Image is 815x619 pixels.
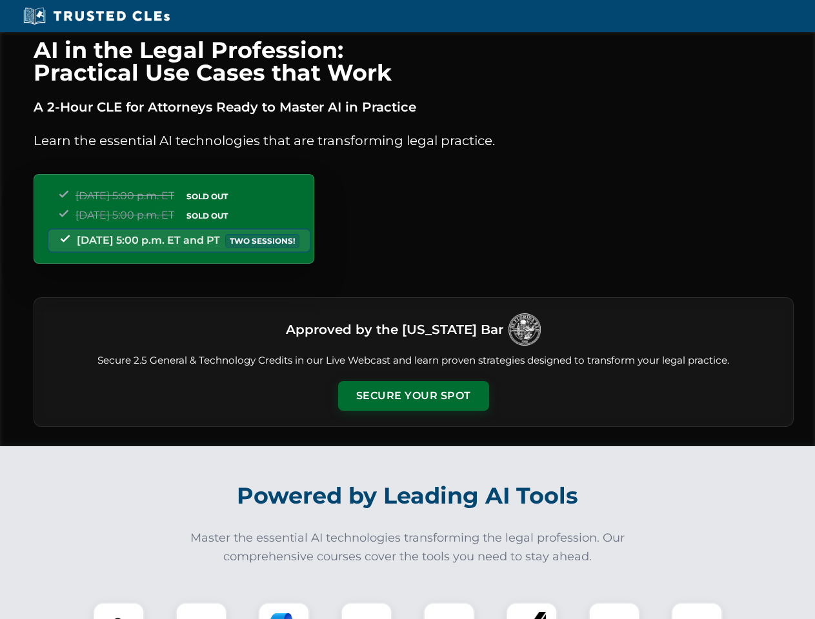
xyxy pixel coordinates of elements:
img: Trusted CLEs [19,6,174,26]
span: [DATE] 5:00 p.m. ET [75,209,174,221]
h2: Powered by Leading AI Tools [50,473,765,518]
button: Secure Your Spot [338,381,489,411]
h1: AI in the Legal Profession: Practical Use Cases that Work [34,39,794,84]
img: Logo [508,313,541,346]
h3: Approved by the [US_STATE] Bar [286,318,503,341]
p: Secure 2.5 General & Technology Credits in our Live Webcast and learn proven strategies designed ... [50,353,778,368]
p: Master the essential AI technologies transforming the legal profession. Our comprehensive courses... [182,529,634,566]
p: Learn the essential AI technologies that are transforming legal practice. [34,130,794,151]
span: [DATE] 5:00 p.m. ET [75,190,174,202]
span: SOLD OUT [182,190,232,203]
span: SOLD OUT [182,209,232,222]
p: A 2-Hour CLE for Attorneys Ready to Master AI in Practice [34,97,794,117]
